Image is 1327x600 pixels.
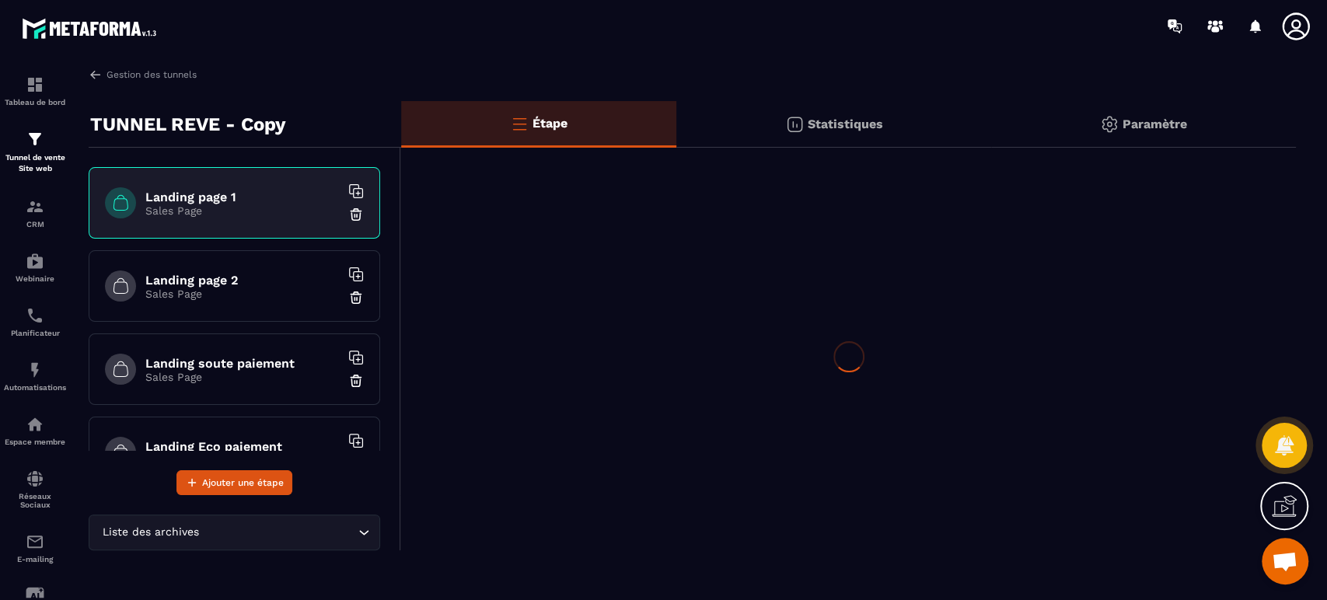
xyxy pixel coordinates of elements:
[89,68,197,82] a: Gestion des tunnels
[26,532,44,551] img: email
[348,207,364,222] img: trash
[99,524,202,541] span: Liste des archives
[145,190,340,204] h6: Landing page 1
[785,115,804,134] img: stats.20deebd0.svg
[202,524,354,541] input: Search for option
[808,117,883,131] p: Statistiques
[1100,115,1119,134] img: setting-gr.5f69749f.svg
[145,288,340,300] p: Sales Page
[89,68,103,82] img: arrow
[348,373,364,389] img: trash
[26,75,44,94] img: formation
[4,118,66,186] a: formationformationTunnel de vente Site web
[4,349,66,403] a: automationsautomationsAutomatisations
[4,458,66,521] a: social-networksocial-networkRéseaux Sociaux
[1262,538,1308,584] div: Ouvrir le chat
[145,273,340,288] h6: Landing page 2
[26,306,44,325] img: scheduler
[26,252,44,270] img: automations
[26,130,44,148] img: formation
[4,329,66,337] p: Planificateur
[4,220,66,228] p: CRM
[26,361,44,379] img: automations
[4,555,66,563] p: E-mailing
[510,114,529,133] img: bars-o.4a397970.svg
[4,295,66,349] a: schedulerschedulerPlanificateur
[4,186,66,240] a: formationformationCRM
[4,383,66,392] p: Automatisations
[533,116,567,131] p: Étape
[348,290,364,305] img: trash
[145,439,340,454] h6: Landing Eco paiement
[4,240,66,295] a: automationsautomationsWebinaire
[22,14,162,43] img: logo
[145,204,340,217] p: Sales Page
[4,403,66,458] a: automationsautomationsEspace membre
[145,356,340,371] h6: Landing soute paiement
[145,371,340,383] p: Sales Page
[4,521,66,575] a: emailemailE-mailing
[4,438,66,446] p: Espace membre
[26,469,44,488] img: social-network
[4,274,66,283] p: Webinaire
[4,492,66,509] p: Réseaux Sociaux
[26,415,44,434] img: automations
[89,515,380,550] div: Search for option
[26,197,44,216] img: formation
[202,475,284,490] span: Ajouter une étape
[4,98,66,106] p: Tableau de bord
[4,64,66,118] a: formationformationTableau de bord
[1123,117,1187,131] p: Paramètre
[176,470,292,495] button: Ajouter une étape
[90,109,286,140] p: TUNNEL REVE - Copy
[4,152,66,174] p: Tunnel de vente Site web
